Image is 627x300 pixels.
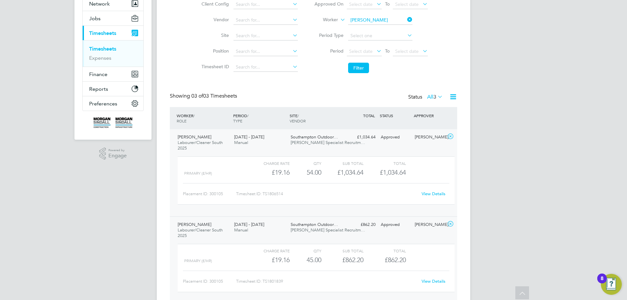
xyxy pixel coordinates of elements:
[248,159,290,167] div: Charge rate
[349,48,373,54] span: Select date
[395,48,419,54] span: Select date
[291,222,338,227] span: Southampton Outdoor…
[82,118,144,128] a: Go to home page
[349,1,373,7] span: Select date
[321,167,363,178] div: £1,034.64
[344,219,378,230] div: £862.20
[290,167,321,178] div: 54.00
[183,189,236,199] div: Placement ID: 300105
[200,32,229,38] label: Site
[200,48,229,54] label: Position
[412,132,446,143] div: [PERSON_NAME]
[363,113,375,118] span: TOTAL
[191,93,203,99] span: 03 of
[433,94,436,100] span: 3
[380,168,406,176] span: £1,034.64
[108,148,127,153] span: Powered by
[291,134,338,140] span: Southampton Outdoor…
[378,219,412,230] div: Approved
[408,93,444,102] div: Status
[83,11,143,25] button: Jobs
[321,159,363,167] div: Sub Total
[184,259,212,263] span: Primary (£/HR)
[200,1,229,7] label: Client Config
[170,93,238,100] div: Showing
[314,32,344,38] label: Period Type
[290,255,321,265] div: 45.00
[601,274,622,295] button: Open Resource Center, 8 new notifications
[344,132,378,143] div: £1,034.64
[89,15,101,22] span: Jobs
[178,140,223,151] span: Labourer/Cleaner South 2025
[601,278,603,287] div: 8
[108,153,127,159] span: Engage
[395,1,419,7] span: Select date
[247,113,249,118] span: /
[236,276,417,287] div: Timesheet ID: TS1801839
[412,110,446,121] div: APPROVER
[378,132,412,143] div: Approved
[175,110,232,127] div: WORKER
[288,110,345,127] div: SITE
[234,222,264,227] span: [DATE] - [DATE]
[233,16,298,25] input: Search for...
[233,118,242,123] span: TYPE
[99,148,127,160] a: Powered byEngage
[363,247,406,255] div: Total
[233,63,298,72] input: Search for...
[89,71,107,77] span: Finance
[236,189,417,199] div: Timesheet ID: TS1806514
[412,219,446,230] div: [PERSON_NAME]
[83,96,143,111] button: Preferences
[200,17,229,23] label: Vendor
[89,86,108,92] span: Reports
[348,16,412,25] input: Search for...
[234,134,264,140] span: [DATE] - [DATE]
[234,140,248,145] span: Manual
[321,247,363,255] div: Sub Total
[422,278,445,284] a: View Details
[93,118,133,128] img: morgansindall-logo-retina.png
[200,64,229,70] label: Timesheet ID
[290,159,321,167] div: QTY
[248,247,290,255] div: Charge rate
[83,40,143,67] div: Timesheets
[191,93,237,99] span: 03 Timesheets
[232,110,288,127] div: PERIOD
[178,227,223,238] span: Labourer/Cleaner South 2025
[233,31,298,40] input: Search for...
[177,118,186,123] span: ROLE
[427,94,443,100] label: All
[309,17,338,23] label: Worker
[383,47,392,55] span: To
[83,26,143,40] button: Timesheets
[178,134,211,140] span: [PERSON_NAME]
[291,227,365,233] span: [PERSON_NAME] Specialist Recruitm…
[378,110,412,121] div: STATUS
[422,191,445,197] a: View Details
[291,140,365,145] span: [PERSON_NAME] Specialist Recruitm…
[89,1,110,7] span: Network
[184,171,212,176] span: Primary (£/HR)
[385,256,406,264] span: £862.20
[89,101,117,107] span: Preferences
[248,167,290,178] div: £19.16
[234,227,248,233] span: Manual
[89,55,111,61] a: Expenses
[193,113,195,118] span: /
[290,247,321,255] div: QTY
[363,159,406,167] div: Total
[297,113,299,118] span: /
[178,222,211,227] span: [PERSON_NAME]
[290,118,306,123] span: VENDOR
[248,255,290,265] div: £19.16
[314,1,344,7] label: Approved On
[83,67,143,81] button: Finance
[314,48,344,54] label: Period
[348,63,369,73] button: Filter
[89,46,116,52] a: Timesheets
[83,82,143,96] button: Reports
[348,31,412,40] input: Select one
[233,47,298,56] input: Search for...
[89,30,116,36] span: Timesheets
